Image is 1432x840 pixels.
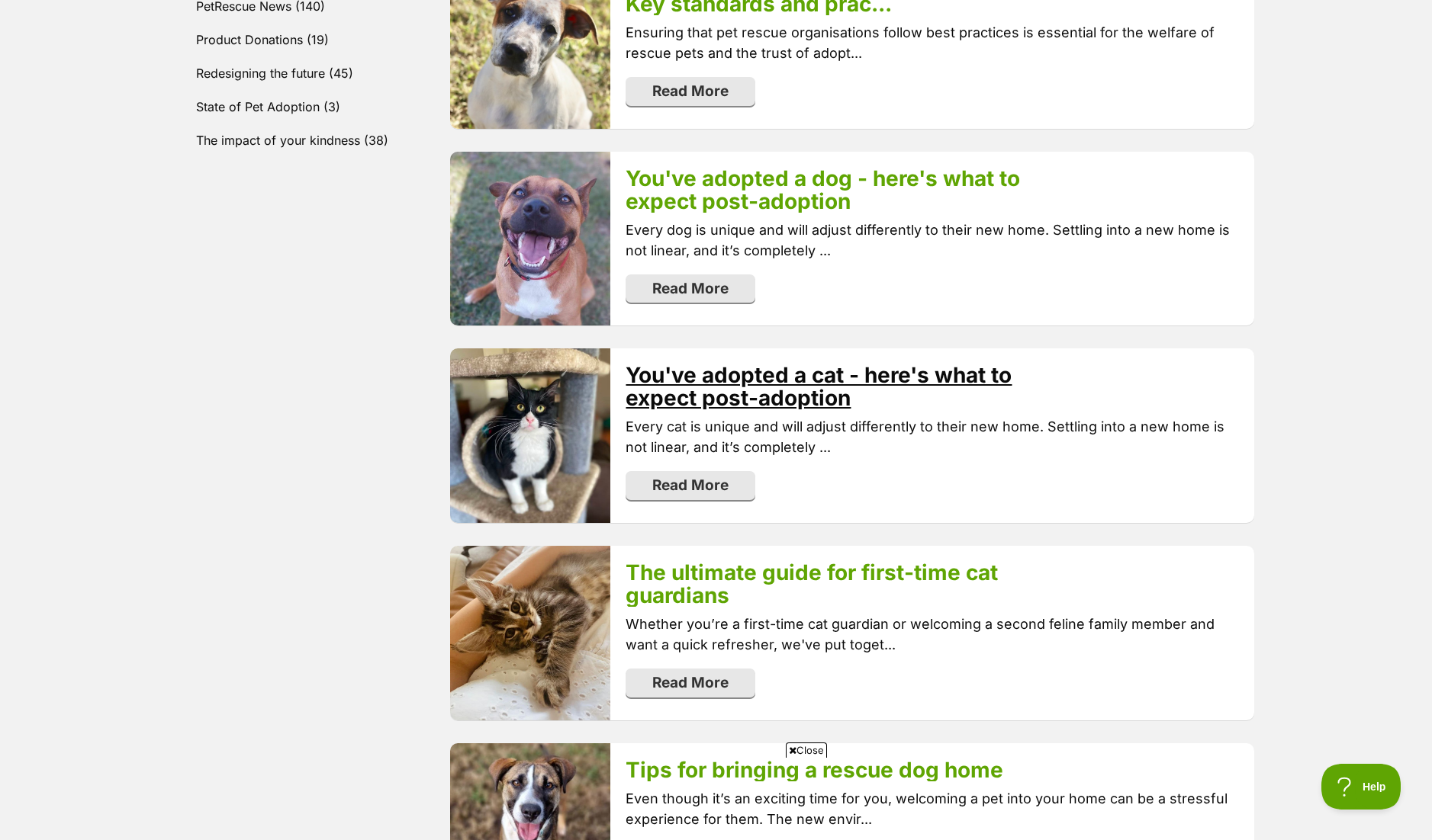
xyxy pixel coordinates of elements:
p: Ensuring that pet rescue organisations follow best practices is essential for the welfare of resc... [626,22,1237,63]
a: Product Donations (19) [179,24,436,56]
p: Every cat is unique and will adjust differently to their new home. Settling into a new home is no... [626,416,1237,457]
img: iwf1vq4osxm4ukqom0rf.jpg [450,546,610,720]
a: State of Pet Adoption (3) [179,91,436,123]
p: Every dog is unique and will adjust differently to their new home. Settling into a new home is no... [626,220,1237,261]
span: Close [786,742,827,758]
img: fy6lzdp7cpl7viziqpep.jpg [450,348,610,523]
a: Read More [626,471,755,500]
a: You've adopted a cat - here's what to expect post-adoption [626,362,1012,411]
a: The impact of your kindness (38) [179,124,436,156]
a: Read More [626,668,755,697]
a: Read More [626,77,755,106]
img: admecflm6pzsdxbz7eza.jpg [450,152,610,326]
p: Whether you’re a first-time cat guardian or welcoming a second feline family member and want a qu... [626,614,1237,655]
a: Read More [626,274,755,303]
a: The ultimate guide for first-time cat guardians [626,559,998,608]
iframe: Help Scout Beacon - Open [1321,764,1401,810]
a: Redesigning the future (45) [179,57,436,89]
iframe: Advertisement [439,764,994,832]
a: You've adopted a dog - here's what to expect post-adoption [626,165,1020,214]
